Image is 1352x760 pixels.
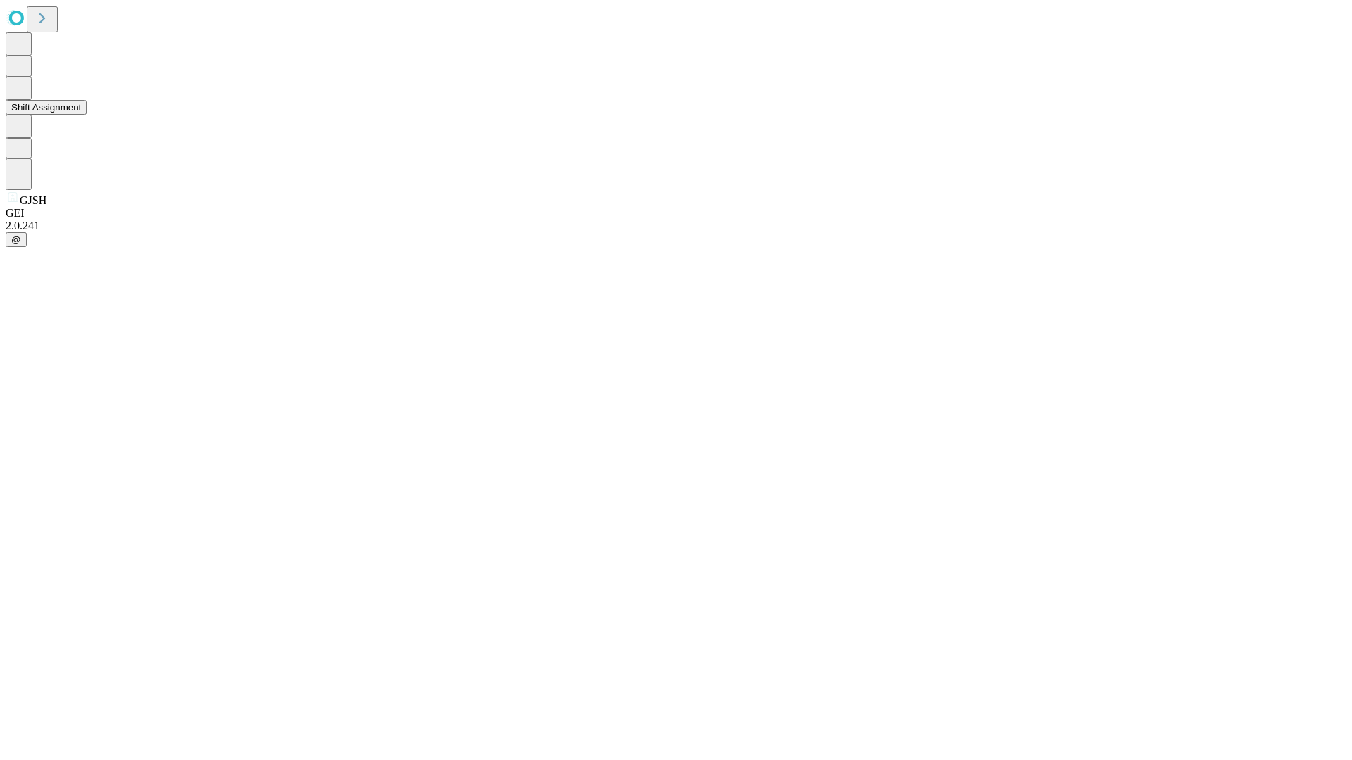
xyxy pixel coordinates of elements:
button: Shift Assignment [6,100,87,115]
div: 2.0.241 [6,220,1346,232]
span: GJSH [20,194,46,206]
button: @ [6,232,27,247]
div: GEI [6,207,1346,220]
span: @ [11,234,21,245]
